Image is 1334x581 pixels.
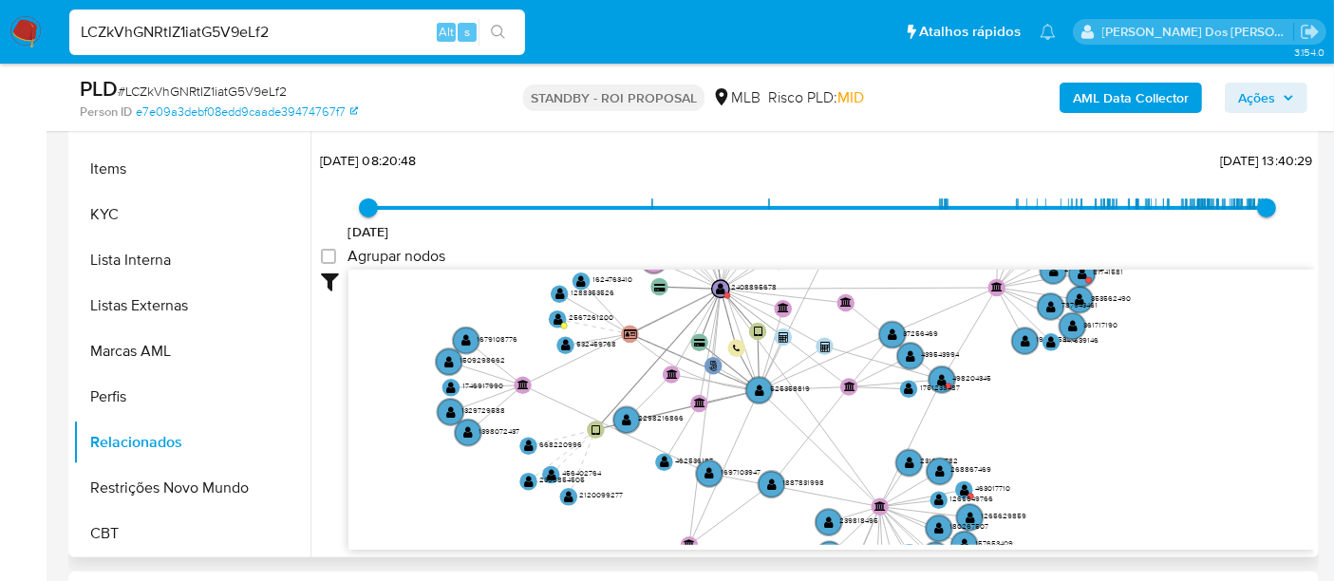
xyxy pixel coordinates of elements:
text: 1887831998 [782,477,824,488]
text:  [1046,336,1056,348]
span: MID [837,86,864,108]
text:  [874,501,886,512]
text:  [934,494,944,506]
text:  [577,275,587,288]
b: AML Data Collector [1073,83,1189,113]
text:  [684,539,695,550]
text:  [966,511,975,523]
span: Ações [1238,83,1275,113]
span: Agrupar nodos [348,247,445,266]
b: PLD [80,73,118,103]
text:  [524,440,534,452]
text:  [820,341,830,351]
text:  [654,283,666,291]
text: 456402764 [562,467,602,478]
text:  [767,478,777,491]
text: 2567261200 [569,311,613,323]
text: 1746917990 [462,380,503,391]
text: 1697103947 [721,466,761,478]
text: 361717190 [1083,318,1118,329]
text: 281686510 [1064,263,1103,274]
text: 532459768 [576,337,616,348]
button: search-icon [479,19,517,46]
div: MLB [712,87,761,108]
text:  [705,467,714,479]
text:  [709,361,718,371]
text:  [779,331,788,342]
text:  [694,338,705,347]
text:  [660,456,669,468]
text: 463017710 [975,482,1010,494]
text:  [1021,335,1030,347]
text: 81741581 [1093,266,1123,277]
text: 268867469 [950,463,991,475]
text:  [840,297,852,308]
text:  [667,369,678,380]
text:  [755,384,764,396]
span: Risco PLD: [768,87,864,108]
text:  [592,424,600,437]
text:  [904,383,913,395]
text: 2408895678 [732,281,778,292]
text: 525358819 [770,383,810,394]
input: Pesquise usuários ou casos... [69,20,525,45]
text:  [960,483,969,496]
text:  [934,522,944,534]
button: Relacionados [73,420,310,465]
text:  [905,457,914,469]
text: 1398072437 [479,424,520,436]
button: Marcas AML [73,328,310,374]
text: 239818495 [839,515,878,526]
text: 1288353526 [571,286,614,297]
text:  [461,334,471,347]
span: s [464,23,470,41]
text: 1624763410 [592,273,632,285]
text:  [960,538,969,551]
text:  [446,382,456,394]
text:  [694,398,705,408]
p: STANDBY - ROI PROPOSAL [523,84,705,111]
text:  [564,491,573,503]
text:  [463,426,473,439]
text:  [547,468,556,480]
text:  [935,465,945,478]
text:  [622,414,631,426]
text: 180267507 [950,520,989,532]
text: 157653409 [975,536,1013,548]
text: 199525900 [1036,333,1077,345]
text:  [524,476,534,488]
text:  [733,344,740,352]
text: 2120099277 [579,489,623,500]
text: 1751238487 [920,381,960,392]
text:  [1076,293,1085,306]
span: 3.154.0 [1294,45,1325,60]
a: e7e09a3debf08edd9caade39474767f7 [136,103,358,121]
text:  [716,283,725,295]
text: 1329729588 [461,404,505,416]
text: 1265629859 [981,510,1026,521]
span: Atalhos rápidos [919,22,1021,42]
text:  [937,373,947,385]
text:  [906,349,915,362]
button: KYC [73,192,310,237]
text: 668220996 [539,439,582,450]
text: 447539146 [1062,334,1099,346]
text: 787943461 [1062,299,1098,310]
button: Items [73,146,310,192]
text:  [554,313,563,326]
text: 37256469 [903,327,938,338]
button: Restrições Novo Mundo [73,465,310,511]
text: 2298216866 [638,412,684,423]
span: [DATE] 13:40:29 [1220,151,1312,170]
text: 1509298662 [460,354,505,365]
b: Person ID [80,103,132,121]
text:  [517,380,529,390]
text:  [888,328,897,341]
p: renato.lopes@mercadopago.com.br [1102,23,1294,41]
button: CBT [73,511,310,556]
text:  [844,382,855,392]
button: Listas Externas [73,283,310,328]
text: 1265649766 [949,492,993,503]
text: 2368854505 [539,474,585,485]
input: Agrupar nodos [321,249,336,264]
